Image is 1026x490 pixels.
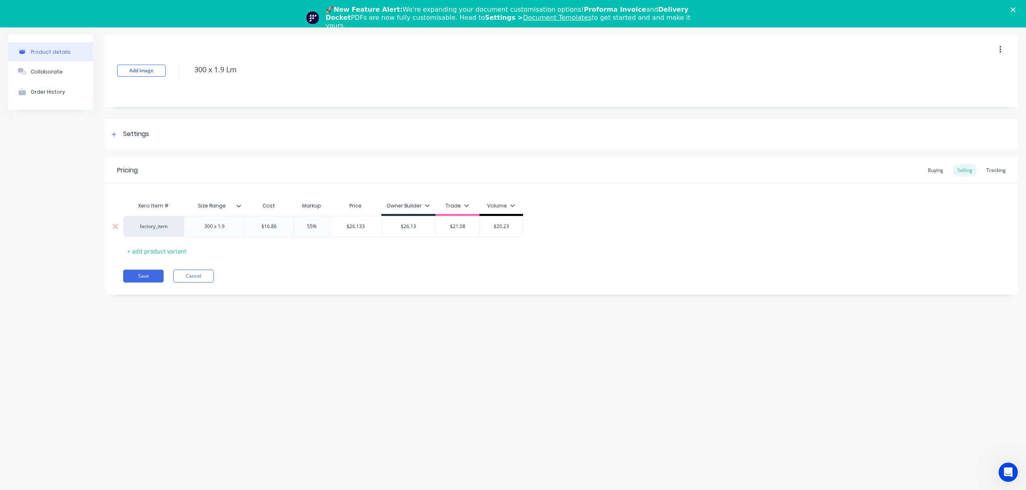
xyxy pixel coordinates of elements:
[131,223,176,230] div: factory_item
[294,198,330,214] div: Markup
[382,216,436,237] div: $26.13
[244,198,294,214] div: Cost
[123,129,149,139] div: Settings
[31,69,63,75] div: Collaborate
[584,6,646,13] b: Proforma Invoice
[924,164,947,176] div: Buying
[117,165,138,175] div: Pricing
[117,65,166,77] button: Add image
[8,61,93,82] button: Collaborate
[953,164,976,176] div: Selling
[292,216,332,237] div: 55%
[330,198,381,214] div: Price
[326,6,688,21] b: Delivery Docket
[8,42,93,61] button: Product details
[123,198,184,214] div: Xero Item #
[123,270,164,283] button: Save
[8,82,93,102] button: Order History
[190,60,901,79] textarea: 300 x 1.9 Lm
[123,216,523,237] div: factory_item300 x 1.9$16.8655%$26.133$26.13$21.08$20.23
[184,198,244,214] div: Size Range
[184,196,240,216] div: Size Range
[480,216,523,237] div: $20.23
[245,216,294,237] div: $16.86
[387,202,430,209] div: Owner Builder
[999,463,1018,482] iframe: Intercom live chat
[1011,7,1019,12] div: Close
[523,14,591,21] a: Document Templates
[173,270,214,283] button: Cancel
[123,245,190,258] div: + add product variant
[487,202,515,209] div: Volume
[982,164,1010,176] div: Tracking
[306,11,319,24] img: Profile image for Team
[446,202,469,209] div: Trade
[330,216,381,237] div: $26.133
[31,89,65,95] div: Order History
[485,14,591,21] b: Settings >
[194,221,235,232] div: 300 x 1.9
[436,216,479,237] div: $21.08
[31,49,71,55] div: Product details
[334,6,403,13] b: New Feature Alert:
[326,6,707,30] div: 🚀 We're expanding your document customisation options! and PDFs are now fully customisable. Head ...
